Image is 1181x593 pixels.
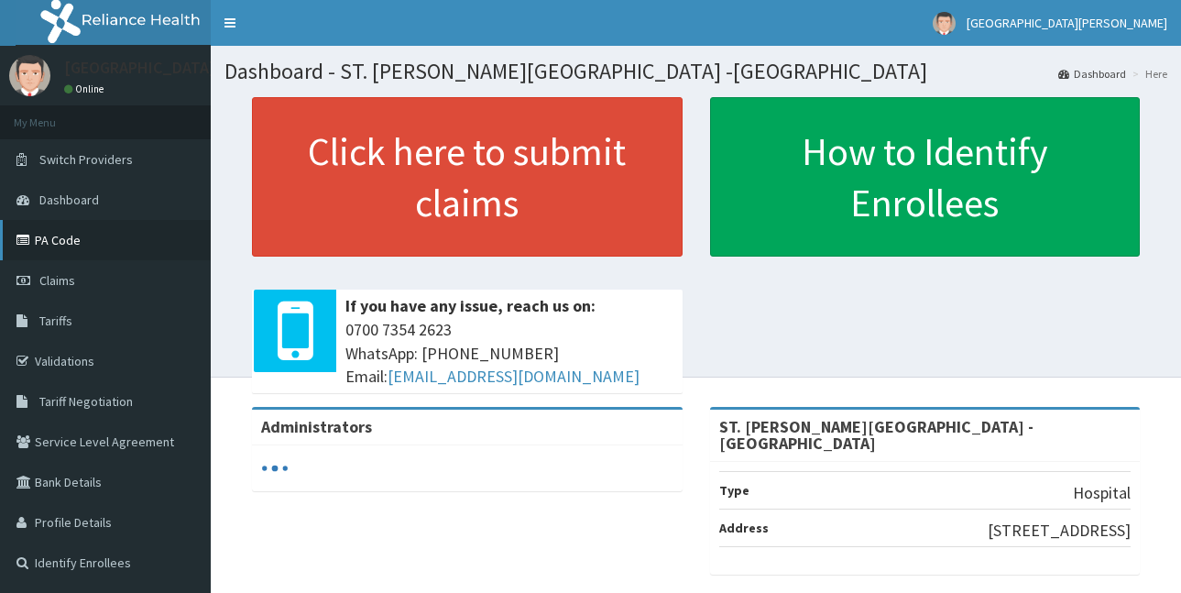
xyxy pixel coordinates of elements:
a: Dashboard [1058,66,1126,82]
a: Click here to submit claims [252,97,683,257]
strong: ST. [PERSON_NAME][GEOGRAPHIC_DATA] -[GEOGRAPHIC_DATA] [719,416,1033,454]
b: Administrators [261,416,372,437]
span: Dashboard [39,192,99,208]
li: Here [1128,66,1167,82]
span: 0700 7354 2623 WhatsApp: [PHONE_NUMBER] Email: [345,318,673,389]
span: Tariffs [39,313,72,329]
a: How to Identify Enrollees [710,97,1141,257]
p: [STREET_ADDRESS] [988,519,1131,543]
a: Online [64,82,108,95]
img: User Image [9,55,50,96]
p: Hospital [1073,481,1131,505]
h1: Dashboard - ST. [PERSON_NAME][GEOGRAPHIC_DATA] -[GEOGRAPHIC_DATA] [224,60,1167,83]
a: [EMAIL_ADDRESS][DOMAIN_NAME] [388,366,640,387]
span: [GEOGRAPHIC_DATA][PERSON_NAME] [967,15,1167,31]
span: Tariff Negotiation [39,393,133,410]
b: Address [719,520,769,536]
svg: audio-loading [261,455,289,482]
span: Switch Providers [39,151,133,168]
img: User Image [933,12,956,35]
b: Type [719,482,749,499]
p: [GEOGRAPHIC_DATA][PERSON_NAME] [64,60,335,76]
b: If you have any issue, reach us on: [345,295,596,316]
span: Claims [39,272,75,289]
